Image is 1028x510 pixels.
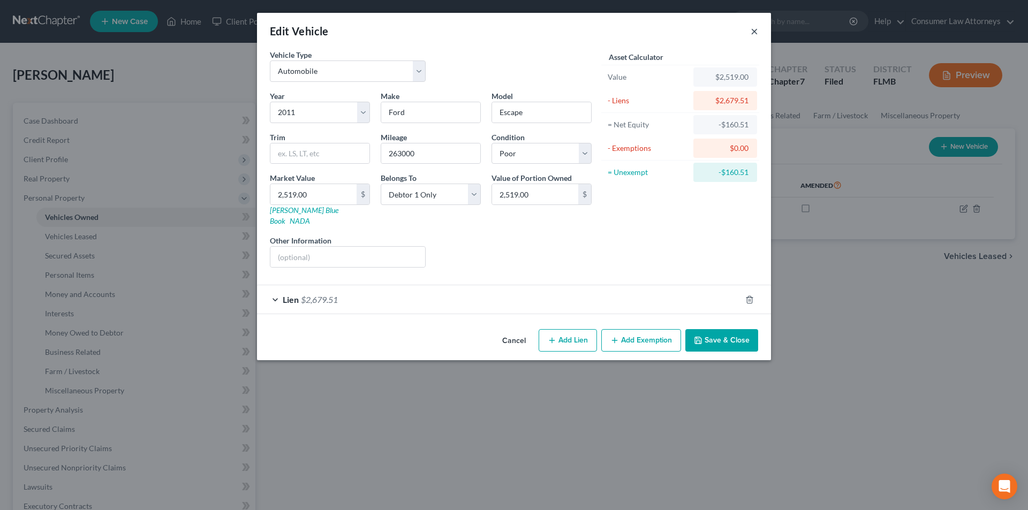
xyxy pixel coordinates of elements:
[608,119,689,130] div: = Net Equity
[608,143,689,154] div: - Exemptions
[270,49,312,60] label: Vehicle Type
[270,247,425,267] input: (optional)
[381,173,417,182] span: Belongs To
[494,330,534,352] button: Cancel
[270,132,285,143] label: Trim
[578,184,591,204] div: $
[685,329,758,352] button: Save & Close
[290,216,310,225] a: NADA
[492,172,572,184] label: Value of Portion Owned
[492,90,513,102] label: Model
[492,102,591,123] input: ex. Altima
[601,329,681,352] button: Add Exemption
[270,172,315,184] label: Market Value
[539,329,597,352] button: Add Lien
[381,92,399,101] span: Make
[270,24,329,39] div: Edit Vehicle
[609,51,663,63] label: Asset Calculator
[608,72,689,82] div: Value
[702,167,749,178] div: -$160.51
[702,95,749,106] div: $2,679.51
[492,184,578,204] input: 0.00
[270,205,338,225] a: [PERSON_NAME] Blue Book
[702,72,749,82] div: $2,519.00
[283,294,299,305] span: Lien
[702,143,749,154] div: $0.00
[702,119,749,130] div: -$160.51
[608,95,689,106] div: - Liens
[492,132,525,143] label: Condition
[381,132,407,143] label: Mileage
[270,184,357,204] input: 0.00
[270,143,369,164] input: ex. LS, LT, etc
[608,167,689,178] div: = Unexempt
[381,143,480,164] input: --
[270,235,331,246] label: Other Information
[270,90,285,102] label: Year
[301,294,338,305] span: $2,679.51
[751,25,758,37] button: ×
[381,102,480,123] input: ex. Nissan
[357,184,369,204] div: $
[992,474,1017,499] div: Open Intercom Messenger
